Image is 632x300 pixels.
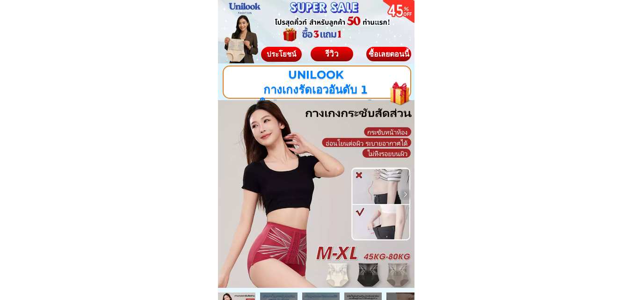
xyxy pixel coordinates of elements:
[401,190,410,199] img: navigation
[288,68,343,81] span: UNILOOK
[267,49,296,58] span: ประโยชน์
[311,48,353,60] div: รีวิว
[259,83,372,111] span: กางเกงรัดเอวอันดับ 1 ใน[PERSON_NAME]
[366,51,411,58] div: ซื้อเลยตอนนี้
